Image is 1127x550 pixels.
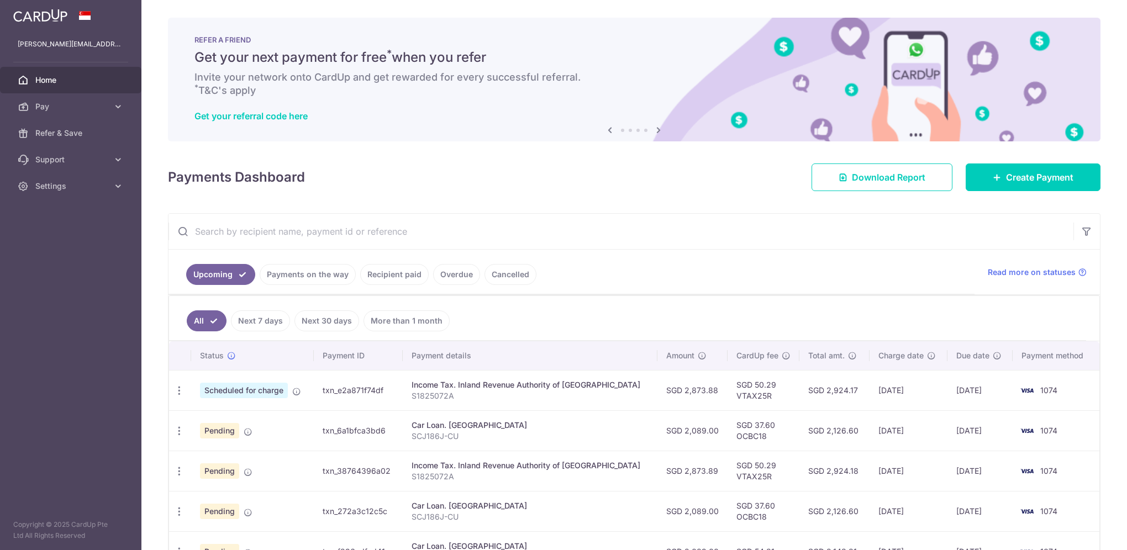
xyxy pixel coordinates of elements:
[657,451,728,491] td: SGD 2,873.89
[870,451,947,491] td: [DATE]
[947,491,1013,531] td: [DATE]
[35,101,108,112] span: Pay
[13,9,67,22] img: CardUp
[412,379,649,390] div: Income Tax. Inland Revenue Authority of [GEOGRAPHIC_DATA]
[200,463,239,479] span: Pending
[1013,341,1099,370] th: Payment method
[947,451,1013,491] td: [DATE]
[484,264,536,285] a: Cancelled
[870,491,947,531] td: [DATE]
[988,267,1087,278] a: Read more on statuses
[666,350,694,361] span: Amount
[1016,464,1038,478] img: Bank Card
[728,410,799,451] td: SGD 37.60 OCBC18
[260,264,356,285] a: Payments on the way
[35,75,108,86] span: Home
[412,471,649,482] p: S1825072A
[200,423,239,438] span: Pending
[168,167,305,187] h4: Payments Dashboard
[966,163,1100,191] a: Create Payment
[1016,505,1038,518] img: Bank Card
[412,390,649,401] p: S1825072A
[1040,426,1057,435] span: 1074
[168,18,1100,141] img: RAF banner
[799,491,870,531] td: SGD 2,126.60
[194,71,1074,97] h6: Invite your network onto CardUp and get rewarded for every successful referral. T&C's apply
[187,310,227,331] a: All
[799,370,870,410] td: SGD 2,924.17
[728,451,799,491] td: SGD 50.29 VTAX25R
[736,350,778,361] span: CardUp fee
[728,491,799,531] td: SGD 37.60 OCBC18
[812,163,952,191] a: Download Report
[657,370,728,410] td: SGD 2,873.88
[412,511,649,522] p: SCJ186J-CU
[1016,384,1038,397] img: Bank Card
[1016,424,1038,437] img: Bank Card
[1006,171,1073,184] span: Create Payment
[799,410,870,451] td: SGD 2,126.60
[878,350,924,361] span: Charge date
[314,451,402,491] td: txn_38764396a02
[186,264,255,285] a: Upcoming
[870,370,947,410] td: [DATE]
[18,39,124,50] p: [PERSON_NAME][EMAIL_ADDRESS][DOMAIN_NAME]
[988,267,1076,278] span: Read more on statuses
[1040,506,1057,516] span: 1074
[870,410,947,451] td: [DATE]
[200,504,239,519] span: Pending
[412,500,649,511] div: Car Loan. [GEOGRAPHIC_DATA]
[657,491,728,531] td: SGD 2,089.00
[314,370,402,410] td: txn_e2a871f74df
[799,451,870,491] td: SGD 2,924.18
[231,310,290,331] a: Next 7 days
[360,264,429,285] a: Recipient paid
[808,350,845,361] span: Total amt.
[1040,385,1057,395] span: 1074
[168,214,1073,249] input: Search by recipient name, payment id or reference
[194,49,1074,66] h5: Get your next payment for free when you refer
[947,410,1013,451] td: [DATE]
[194,110,308,121] a: Get your referral code here
[412,420,649,431] div: Car Loan. [GEOGRAPHIC_DATA]
[294,310,359,331] a: Next 30 days
[657,410,728,451] td: SGD 2,089.00
[364,310,450,331] a: More than 1 month
[35,128,108,139] span: Refer & Save
[433,264,480,285] a: Overdue
[1040,466,1057,475] span: 1074
[314,341,402,370] th: Payment ID
[314,410,402,451] td: txn_6a1bfca3bd6
[35,154,108,165] span: Support
[728,370,799,410] td: SGD 50.29 VTAX25R
[194,35,1074,44] p: REFER A FRIEND
[412,460,649,471] div: Income Tax. Inland Revenue Authority of [GEOGRAPHIC_DATA]
[852,171,925,184] span: Download Report
[35,181,108,192] span: Settings
[403,341,657,370] th: Payment details
[412,431,649,442] p: SCJ186J-CU
[1056,517,1116,544] iframe: Opens a widget where you can find more information
[200,383,288,398] span: Scheduled for charge
[314,491,402,531] td: txn_272a3c12c5c
[200,350,224,361] span: Status
[956,350,989,361] span: Due date
[947,370,1013,410] td: [DATE]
